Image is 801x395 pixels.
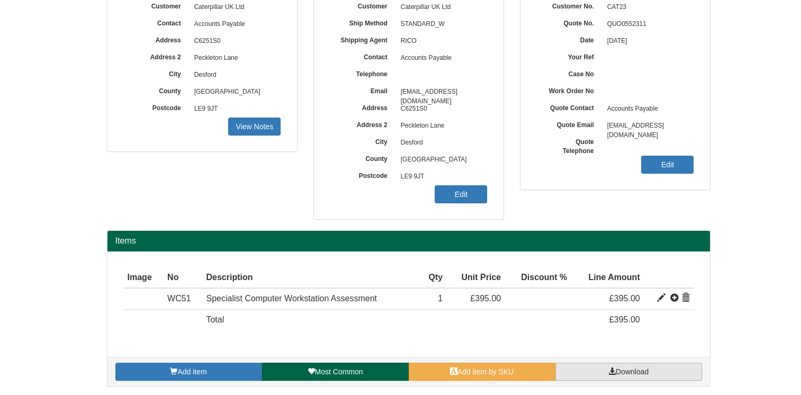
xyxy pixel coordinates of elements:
span: Accounts Payable [189,16,281,33]
label: Email [330,84,395,96]
span: C6251S0 [395,101,488,118]
span: [DATE] [602,33,694,50]
span: £395.00 [609,294,640,303]
span: Desford [395,134,488,151]
span: Accounts Payable [395,50,488,67]
span: [GEOGRAPHIC_DATA] [395,151,488,168]
label: Shipping Agent [330,33,395,45]
label: Postcode [330,168,395,181]
label: Address 2 [123,50,189,62]
td: WC51 [163,288,202,309]
a: Edit [435,185,487,203]
label: Your Ref [536,50,602,62]
span: £395.00 [470,294,501,303]
label: County [330,151,395,164]
label: City [123,67,189,79]
label: Quote No. [536,16,602,28]
span: Peckleton Lane [189,50,281,67]
td: Total [202,310,419,330]
span: [GEOGRAPHIC_DATA] [189,84,281,101]
label: Work Order No [536,84,602,96]
th: Unit Price [447,267,505,289]
label: Contact [123,16,189,28]
span: £395.00 [609,315,640,324]
span: Specialist Computer Workstation Assessment [206,294,377,303]
span: Accounts Payable [602,101,694,118]
span: Desford [189,67,281,84]
label: Address [330,101,395,113]
label: Quote Telephone [536,134,602,156]
label: Address [123,33,189,45]
span: Most Common [314,367,363,376]
label: Ship Method [330,16,395,28]
label: County [123,84,189,96]
th: Discount % [505,267,571,289]
a: View Notes [228,118,281,136]
a: Download [555,363,702,381]
span: LE9 9JT [189,101,281,118]
th: Line Amount [571,267,644,289]
label: Contact [330,50,395,62]
span: Add item by SKU [457,367,514,376]
span: C6251S0 [189,33,281,50]
label: Address 2 [330,118,395,130]
span: [EMAIL_ADDRESS][DOMAIN_NAME] [395,84,488,101]
span: 1 [438,294,443,303]
label: Date [536,33,602,45]
span: LE9 9JT [395,168,488,185]
label: City [330,134,395,147]
th: No [163,267,202,289]
label: Quote Contact [536,101,602,113]
h2: Items [115,236,702,246]
label: Telephone [330,67,395,79]
span: [EMAIL_ADDRESS][DOMAIN_NAME] [602,118,694,134]
th: Description [202,267,419,289]
label: Quote Email [536,118,602,130]
span: RICO [395,33,488,50]
span: QUO0552311 [602,16,694,33]
label: Case No [536,67,602,79]
label: Postcode [123,101,189,113]
a: Edit [641,156,694,174]
span: Peckleton Lane [395,118,488,134]
th: Qty [419,267,447,289]
span: Add item [177,367,206,376]
span: STANDARD_W [395,16,488,33]
span: Download [616,367,649,376]
th: Image [123,267,164,289]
